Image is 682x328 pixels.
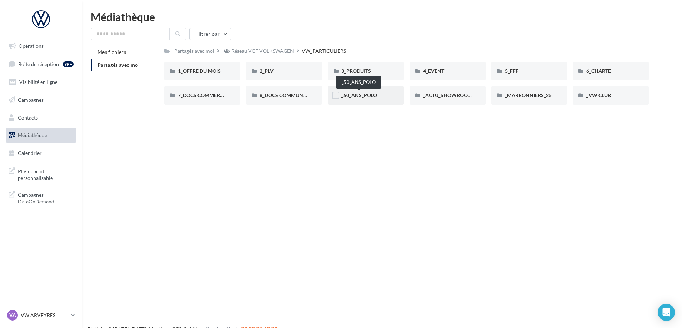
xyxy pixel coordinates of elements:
span: _ACTU_SHOWROOM [423,92,472,98]
a: Médiathèque [4,128,78,143]
span: Mes fichiers [97,49,126,55]
span: Campagnes DataOnDemand [18,190,74,205]
span: _MARRONNIERS_25 [505,92,552,98]
a: VA VW ARVEYRES [6,308,76,322]
span: Visibilité en ligne [19,79,57,85]
a: Boîte de réception99+ [4,56,78,72]
span: Contacts [18,114,38,120]
span: 8_DOCS COMMUNICATION [260,92,323,98]
a: Contacts [4,110,78,125]
span: 3_PRODUITS [341,68,371,74]
a: Visibilité en ligne [4,75,78,90]
span: 7_DOCS COMMERCIAUX [178,92,235,98]
p: VW ARVEYRES [21,312,68,319]
span: VA [9,312,16,319]
div: 99+ [63,61,74,67]
span: _50_ANS_POLO [341,92,377,98]
a: Calendrier [4,146,78,161]
a: Opérations [4,39,78,54]
span: 2_PLV [260,68,274,74]
span: _VW CLUB [586,92,611,98]
span: Médiathèque [18,132,47,138]
span: Campagnes [18,97,44,103]
span: PLV et print personnalisable [18,166,74,182]
span: Boîte de réception [18,61,59,67]
span: Partagés avec moi [97,62,140,68]
div: Médiathèque [91,11,673,22]
span: 6_CHARTE [586,68,611,74]
a: Campagnes [4,92,78,107]
span: Opérations [19,43,44,49]
div: VW_PARTICULIERS [302,47,346,55]
span: 5_FFF [505,68,518,74]
span: 4_EVENT [423,68,444,74]
a: PLV et print personnalisable [4,163,78,185]
div: Réseau VGF VOLKSWAGEN [231,47,294,55]
a: Campagnes DataOnDemand [4,187,78,208]
div: Partagés avec moi [174,47,214,55]
span: Calendrier [18,150,42,156]
div: _50_ANS_POLO [336,76,381,89]
button: Filtrer par [189,28,231,40]
span: 1_OFFRE DU MOIS [178,68,221,74]
div: Open Intercom Messenger [658,304,675,321]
